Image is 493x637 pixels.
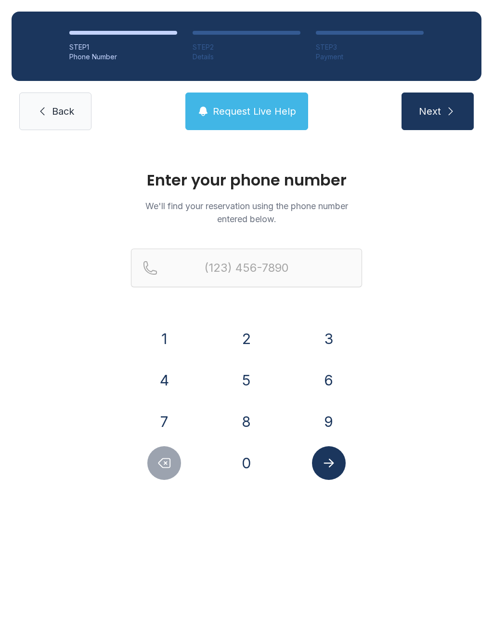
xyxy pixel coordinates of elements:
[230,322,263,356] button: 2
[52,105,74,118] span: Back
[230,363,263,397] button: 5
[131,249,362,287] input: Reservation phone number
[230,405,263,438] button: 8
[147,322,181,356] button: 1
[193,52,300,62] div: Details
[147,446,181,480] button: Delete number
[69,52,177,62] div: Phone Number
[312,446,346,480] button: Submit lookup form
[312,363,346,397] button: 6
[316,52,424,62] div: Payment
[419,105,441,118] span: Next
[312,322,346,356] button: 3
[131,199,362,226] p: We'll find your reservation using the phone number entered below.
[193,42,300,52] div: STEP 2
[147,363,181,397] button: 4
[312,405,346,438] button: 9
[316,42,424,52] div: STEP 3
[131,173,362,188] h1: Enter your phone number
[147,405,181,438] button: 7
[213,105,296,118] span: Request Live Help
[230,446,263,480] button: 0
[69,42,177,52] div: STEP 1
